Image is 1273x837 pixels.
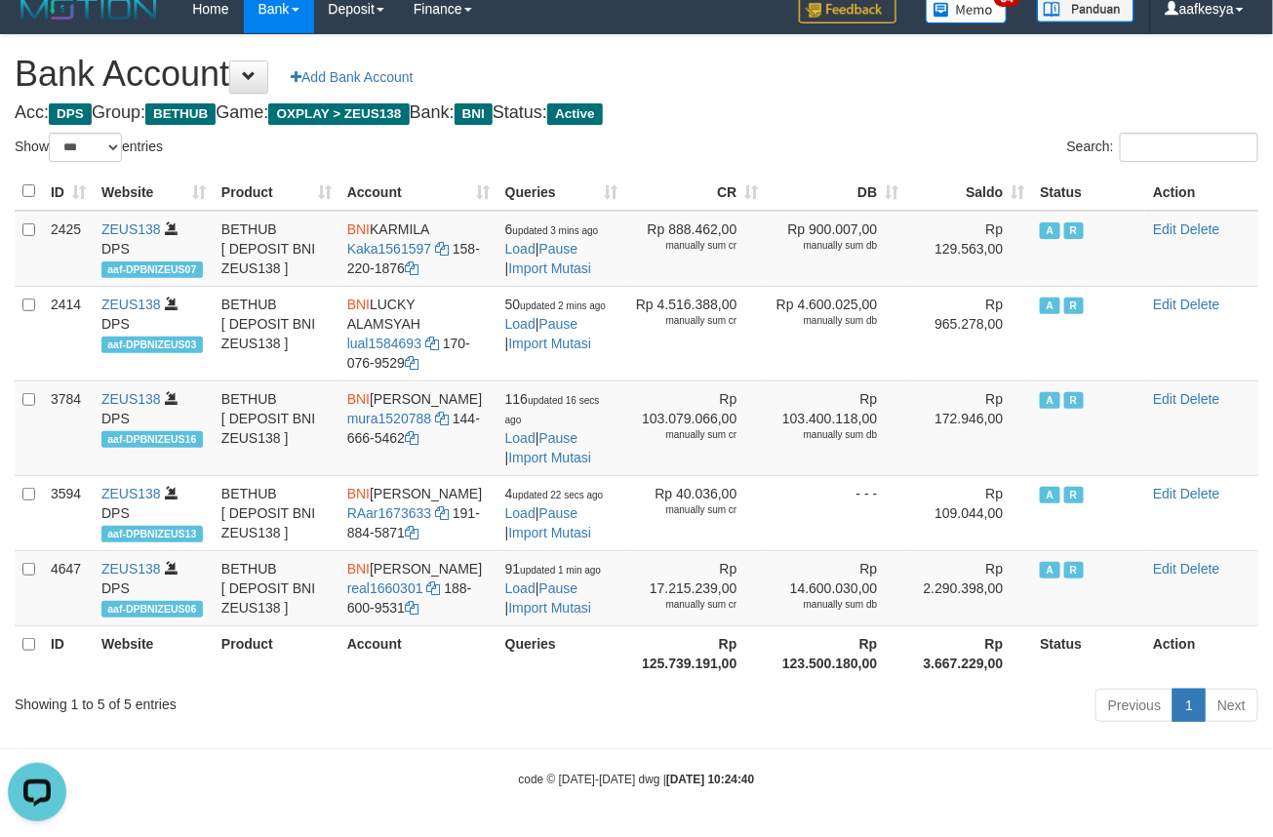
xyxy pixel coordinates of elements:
a: Copy lual1584693 to clipboard [425,336,439,351]
td: BETHUB [ DEPOSIT BNI ZEUS138 ] [214,550,339,625]
span: updated 3 mins ago [513,225,599,236]
td: - - - [767,475,907,550]
td: Rp 40.036,00 [626,475,767,550]
div: manually sum cr [634,598,737,612]
td: 4647 [43,550,94,625]
td: Rp 103.079.066,00 [626,380,767,475]
th: Queries [497,625,626,681]
td: Rp 172.946,00 [906,380,1032,475]
th: Rp 3.667.229,00 [906,625,1032,681]
a: lual1584693 [347,336,421,351]
span: Running [1064,562,1084,578]
td: LUCKY ALAMSYAH 170-076-9529 [339,286,497,380]
span: Running [1064,222,1084,239]
span: updated 16 secs ago [505,395,600,425]
span: updated 22 secs ago [513,490,604,500]
span: | | [505,297,606,351]
a: mura1520788 [347,411,431,426]
div: Showing 1 to 5 of 5 entries [15,687,516,714]
a: Edit [1153,297,1176,312]
div: manually sum db [775,239,878,253]
a: Copy mura1520788 to clipboard [435,411,449,426]
a: Load [505,316,536,332]
a: Copy 1700769529 to clipboard [405,355,418,371]
td: Rp 965.278,00 [906,286,1032,380]
td: Rp 4.516.388,00 [626,286,767,380]
span: BNI [455,103,493,125]
a: ZEUS138 [101,297,161,312]
td: Rp 109.044,00 [906,475,1032,550]
td: Rp 888.462,00 [626,211,767,287]
a: Load [505,241,536,257]
span: 50 [505,297,606,312]
a: Copy 1582201876 to clipboard [405,260,418,276]
a: Copy RAar1673633 to clipboard [435,505,449,521]
a: Copy 1886009531 to clipboard [405,600,418,616]
strong: [DATE] 10:24:40 [666,773,754,786]
a: Load [505,430,536,446]
a: Pause [539,316,578,332]
span: Active [1040,392,1059,409]
th: ID: activate to sort column ascending [43,173,94,211]
span: Active [547,103,603,125]
a: Pause [539,241,578,257]
th: Action [1145,625,1258,681]
button: Open LiveChat chat widget [8,8,66,66]
a: Load [505,580,536,596]
th: DB: activate to sort column ascending [767,173,907,211]
a: Previous [1095,689,1174,722]
a: Delete [1180,297,1219,312]
div: manually sum cr [634,314,737,328]
span: BNI [347,221,370,237]
th: Website: activate to sort column ascending [94,173,214,211]
div: manually sum db [775,314,878,328]
td: DPS [94,475,214,550]
a: Kaka1561597 [347,241,431,257]
a: Copy real1660301 to clipboard [427,580,441,596]
span: 4 [505,486,604,501]
td: Rp 17.215.239,00 [626,550,767,625]
a: Delete [1180,486,1219,501]
a: Next [1205,689,1258,722]
th: Rp 125.739.191,00 [626,625,767,681]
a: Pause [539,430,578,446]
a: ZEUS138 [101,391,161,407]
a: Copy 1446665462 to clipboard [405,430,418,446]
a: Add Bank Account [278,60,425,94]
th: Action [1145,173,1258,211]
td: 2425 [43,211,94,287]
th: Status [1032,625,1145,681]
td: 3594 [43,475,94,550]
td: 3784 [43,380,94,475]
td: Rp 14.600.030,00 [767,550,907,625]
a: ZEUS138 [101,221,161,237]
th: Account [339,625,497,681]
span: Active [1040,298,1059,314]
a: Edit [1153,486,1176,501]
td: BETHUB [ DEPOSIT BNI ZEUS138 ] [214,380,339,475]
span: Running [1064,392,1084,409]
a: Copy Kaka1561597 to clipboard [435,241,449,257]
td: DPS [94,550,214,625]
th: Product [214,625,339,681]
span: | | [505,561,601,616]
div: manually sum db [775,428,878,442]
span: 91 [505,561,601,577]
th: Product: activate to sort column ascending [214,173,339,211]
td: 2414 [43,286,94,380]
a: Delete [1180,391,1219,407]
span: Running [1064,298,1084,314]
span: aaf-DPBNIZEUS16 [101,431,203,448]
td: BETHUB [ DEPOSIT BNI ZEUS138 ] [214,475,339,550]
td: DPS [94,380,214,475]
h1: Bank Account [15,55,1258,94]
span: aaf-DPBNIZEUS13 [101,526,203,542]
a: real1660301 [347,580,423,596]
td: Rp 900.007,00 [767,211,907,287]
span: BNI [347,391,370,407]
span: aaf-DPBNIZEUS07 [101,261,203,278]
span: BNI [347,486,370,501]
span: aaf-DPBNIZEUS06 [101,601,203,618]
th: Website [94,625,214,681]
a: Delete [1180,221,1219,237]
